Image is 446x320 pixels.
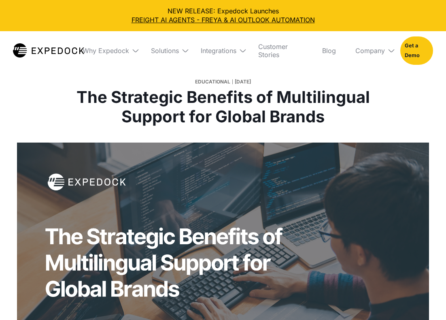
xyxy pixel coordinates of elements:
[235,76,251,87] div: [DATE]
[194,31,245,70] div: Integrations
[355,47,385,55] div: Company
[83,47,129,55] div: Why Expedock
[400,36,433,65] a: Get a Demo
[151,47,179,55] div: Solutions
[144,31,188,70] div: Solutions
[349,31,394,70] div: Company
[201,47,236,55] div: Integrations
[195,76,230,87] div: Educational
[6,15,440,24] a: FREIGHT AI AGENTS - FREYA & AI OUTLOOK AUTOMATION
[316,31,342,70] a: Blog
[76,31,138,70] div: Why Expedock
[73,87,373,126] h1: The Strategic Benefits of Multilingual Support for Global Brands
[6,6,440,25] div: NEW RELEASE: Expedock Launches
[252,31,309,70] a: Customer Stories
